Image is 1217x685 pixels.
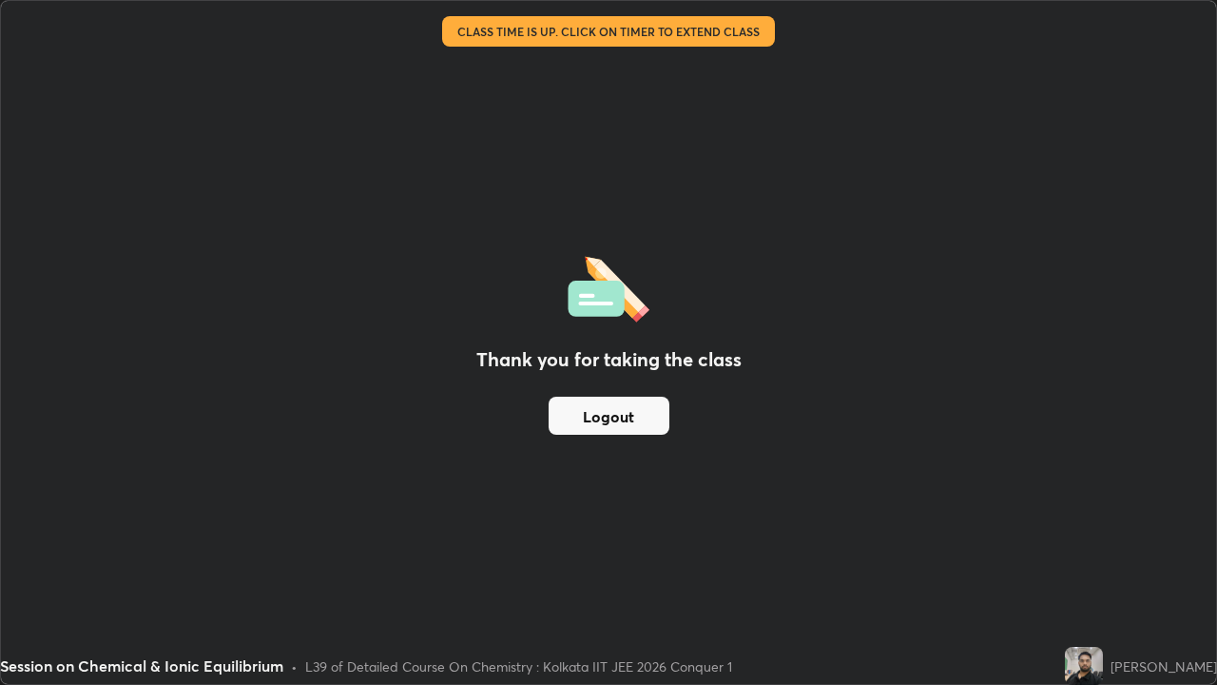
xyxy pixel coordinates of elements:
div: • [291,656,298,676]
h2: Thank you for taking the class [476,345,742,374]
img: offlineFeedback.1438e8b3.svg [568,250,649,323]
div: [PERSON_NAME] [1111,656,1217,676]
div: L39 of Detailed Course On Chemistry : Kolkata IIT JEE 2026 Conquer 1 [305,656,732,676]
img: ec9c59354687434586b3caf7415fc5ad.jpg [1065,647,1103,685]
button: Logout [549,397,669,435]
